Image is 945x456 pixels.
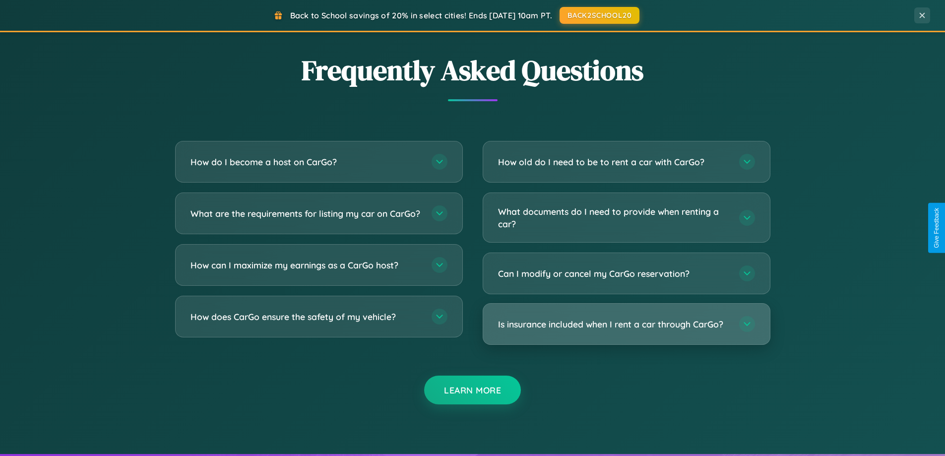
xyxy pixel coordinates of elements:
[498,156,729,168] h3: How old do I need to be to rent a car with CarGo?
[190,156,422,168] h3: How do I become a host on CarGo?
[498,205,729,230] h3: What documents do I need to provide when renting a car?
[175,51,770,89] h2: Frequently Asked Questions
[290,10,552,20] span: Back to School savings of 20% in select cities! Ends [DATE] 10am PT.
[933,208,940,248] div: Give Feedback
[498,318,729,330] h3: Is insurance included when I rent a car through CarGo?
[560,7,639,24] button: BACK2SCHOOL20
[190,311,422,323] h3: How does CarGo ensure the safety of my vehicle?
[190,207,422,220] h3: What are the requirements for listing my car on CarGo?
[498,267,729,280] h3: Can I modify or cancel my CarGo reservation?
[190,259,422,271] h3: How can I maximize my earnings as a CarGo host?
[424,376,521,404] button: Learn More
